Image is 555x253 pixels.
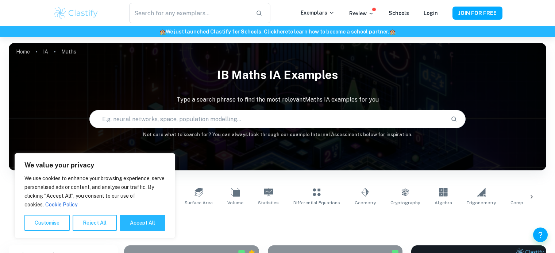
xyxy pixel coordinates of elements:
[355,199,376,206] span: Geometry
[53,6,99,20] img: Clastify logo
[73,215,117,231] button: Reject All
[61,48,76,56] p: Maths
[533,228,548,242] button: Help and Feedback
[277,29,288,35] a: here
[452,7,502,20] button: JOIN FOR FREE
[36,215,520,228] h1: All Maths IA Examples
[227,199,243,206] span: Volume
[90,109,445,129] input: E.g. neural networks, space, population modelling...
[349,9,374,17] p: Review
[24,161,165,170] p: We value your privacy
[16,47,30,57] a: Home
[24,174,165,209] p: We use cookies to enhance your browsing experience, serve personalised ads or content, and analys...
[43,47,48,57] a: IA
[424,10,438,16] a: Login
[293,199,340,206] span: Differential Equations
[159,29,166,35] span: 🏫
[24,215,70,231] button: Customise
[129,3,250,23] input: Search for any exemplars...
[120,215,165,231] button: Accept All
[510,199,551,206] span: Complex Numbers
[389,10,409,16] a: Schools
[301,9,335,17] p: Exemplars
[9,63,546,87] h1: IB Maths IA examples
[15,153,175,238] div: We value your privacy
[185,199,213,206] span: Surface Area
[389,29,396,35] span: 🏫
[9,131,546,138] h6: Not sure what to search for? You can always look through our example Internal Assessments below f...
[467,199,496,206] span: Trigonometry
[435,199,452,206] span: Algebra
[45,201,78,208] a: Cookie Policy
[1,28,554,36] h6: We just launched Clastify for Schools. Click to learn how to become a school partner.
[448,113,460,125] button: Search
[9,95,546,104] p: Type a search phrase to find the most relevant Maths IA examples for you
[258,199,279,206] span: Statistics
[390,199,420,206] span: Cryptography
